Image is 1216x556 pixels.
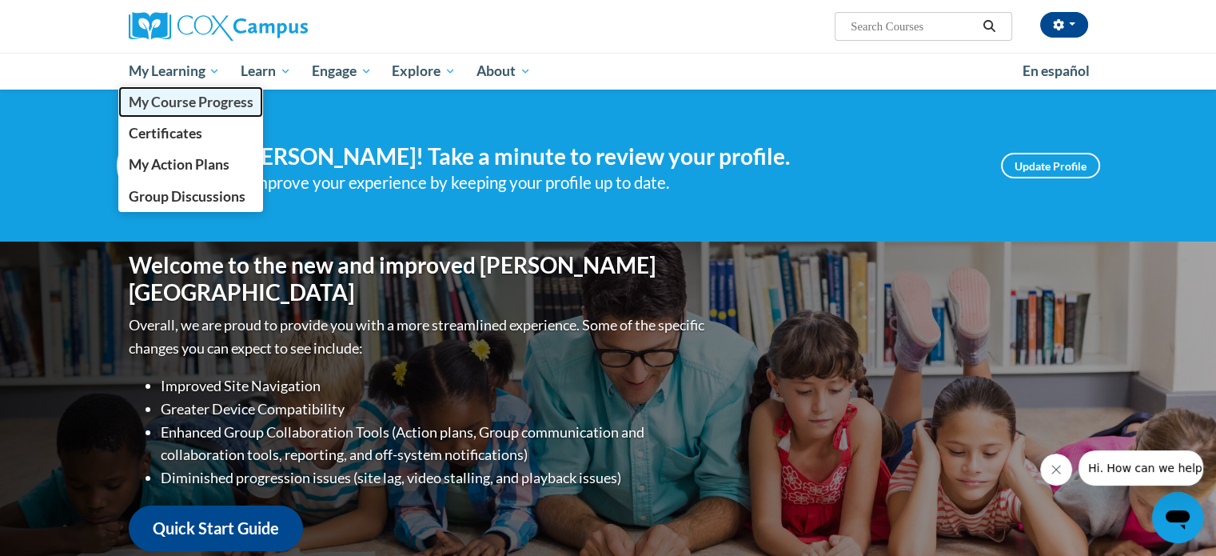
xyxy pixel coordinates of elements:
span: My Action Plans [128,156,229,173]
span: En español [1023,62,1090,79]
span: Group Discussions [128,188,245,205]
a: Group Discussions [118,181,264,212]
a: About [466,53,541,90]
a: Engage [301,53,382,90]
span: My Course Progress [128,94,253,110]
input: Search Courses [849,17,977,36]
img: Cox Campus [129,12,308,41]
span: My Learning [128,62,220,81]
li: Improved Site Navigation [161,374,708,398]
a: Cox Campus [129,12,433,41]
h1: Welcome to the new and improved [PERSON_NAME][GEOGRAPHIC_DATA] [129,252,708,306]
a: Certificates [118,118,264,149]
span: Certificates [128,125,201,142]
a: My Action Plans [118,149,264,180]
div: Main menu [105,53,1112,90]
a: Quick Start Guide [129,506,303,551]
a: My Course Progress [118,86,264,118]
iframe: Close message [1040,454,1072,486]
a: Explore [381,53,466,90]
span: Learn [241,62,291,81]
li: Enhanced Group Collaboration Tools (Action plans, Group communication and collaboration tools, re... [161,421,708,467]
span: About [476,62,531,81]
span: Explore [392,62,456,81]
iframe: Message from company [1078,450,1203,486]
a: Learn [230,53,301,90]
a: Update Profile [1001,153,1100,178]
button: Account Settings [1040,12,1088,38]
a: En español [1012,54,1100,88]
div: Help improve your experience by keeping your profile up to date. [213,170,977,196]
span: Engage [312,62,372,81]
p: Overall, we are proud to provide you with a more streamlined experience. Some of the specific cha... [129,314,708,360]
img: Profile Image [117,130,189,202]
h4: Hi [PERSON_NAME]! Take a minute to review your profile. [213,143,977,170]
span: Hi. How can we help? [10,11,130,24]
li: Diminished progression issues (site lag, video stalling, and playback issues) [161,466,708,490]
button: Search [977,17,1001,36]
a: My Learning [118,53,231,90]
li: Greater Device Compatibility [161,398,708,421]
iframe: Button to launch messaging window [1152,492,1203,543]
